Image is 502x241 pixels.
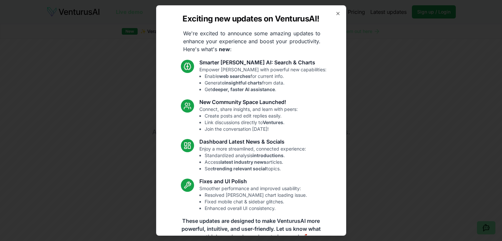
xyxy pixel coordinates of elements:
h3: Dashboard Latest News & Socials [199,138,306,146]
li: Join the conversation [DATE]! [205,126,298,132]
strong: new [219,46,230,52]
p: Connect, share insights, and learn with peers: [199,106,298,132]
li: Link discussions directly to . [205,119,298,126]
h3: New Community Space Launched! [199,98,298,106]
strong: insightful charts [224,80,262,86]
strong: web searches [219,73,251,79]
h3: Smarter [PERSON_NAME] AI: Search & Charts [199,58,326,66]
p: We're excited to announce some amazing updates to enhance your experience and boost your producti... [178,29,326,53]
li: Standardized analysis . [205,152,306,159]
li: Create posts and edit replies easily. [205,113,298,119]
li: Generate from data. [205,80,326,86]
p: Empower [PERSON_NAME] with powerful new capabilities: [199,66,326,93]
strong: introductions [252,153,284,158]
strong: Ventures [263,120,283,125]
li: Get . [205,86,326,93]
li: Resolved [PERSON_NAME] chart loading issue. [205,192,307,198]
p: Smoother performance and improved usability: [199,185,307,212]
p: These updates are designed to make VenturusAI more powerful, intuitive, and user-friendly. Let us... [177,217,325,241]
strong: trending relevant social [213,166,266,171]
li: Access articles. [205,159,306,165]
h3: Fixes and UI Polish [199,177,307,185]
strong: deeper, faster AI assistance [212,86,275,92]
h2: Exciting new updates on VenturusAI! [183,14,319,24]
li: Fixed mobile chat & sidebar glitches. [205,198,307,205]
strong: latest industry news [220,159,266,165]
li: Enable for current info. [205,73,326,80]
li: See topics. [205,165,306,172]
li: Enhanced overall UI consistency. [205,205,307,212]
p: Enjoy a more streamlined, connected experience: [199,146,306,172]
